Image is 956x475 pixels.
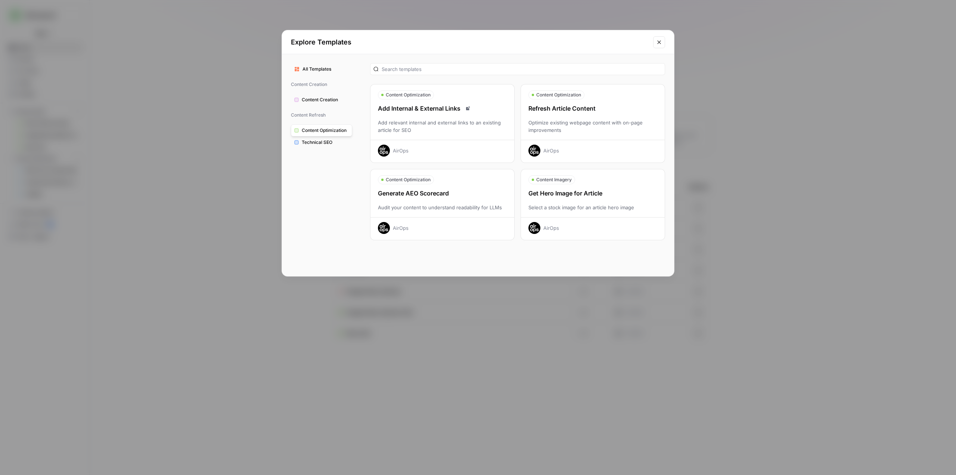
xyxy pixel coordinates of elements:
button: Content Optimization [291,124,352,136]
div: AirOps [393,224,409,232]
div: Generate AEO Scorecard [370,189,514,198]
button: Content OptimizationAdd Internal & External LinksRead docsAdd relevant internal and external link... [370,84,515,163]
button: Content Creation [291,94,352,106]
input: Search templates [382,65,662,73]
div: Audit your content to understand readability for LLMs [370,204,514,211]
div: AirOps [543,224,559,232]
div: AirOps [543,147,559,154]
span: Content Optimization [536,92,581,98]
button: Technical SEO [291,136,352,148]
button: Content OptimizationRefresh Article ContentOptimize existing webpage content with on-page improve... [521,84,665,163]
button: All Templates [291,63,352,75]
button: Close modal [653,36,665,48]
div: Add relevant internal and external links to an existing article for SEO [370,119,514,134]
span: Content Optimization [302,127,349,134]
div: Get Hero Image for Article [521,189,665,198]
h2: Explore Templates [291,37,649,47]
span: Content Imagery [536,176,572,183]
div: AirOps [393,147,409,154]
button: Content OptimizationGenerate AEO ScorecardAudit your content to understand readability for LLMsAi... [370,169,515,240]
div: Refresh Article Content [521,104,665,113]
span: Content Optimization [386,176,431,183]
a: Read docs [463,104,472,113]
span: Content Refresh [291,109,352,121]
span: Technical SEO [302,139,349,146]
span: Content Optimization [386,92,431,98]
div: Select a stock image for an article hero image [521,204,665,211]
span: Content Creation [291,78,352,91]
button: Content ImageryGet Hero Image for ArticleSelect a stock image for an article hero imageAirOps [521,169,665,240]
span: Content Creation [302,96,349,103]
div: Optimize existing webpage content with on-page improvements [521,119,665,134]
span: All Templates [302,66,349,73]
div: Add Internal & External Links [370,104,514,113]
